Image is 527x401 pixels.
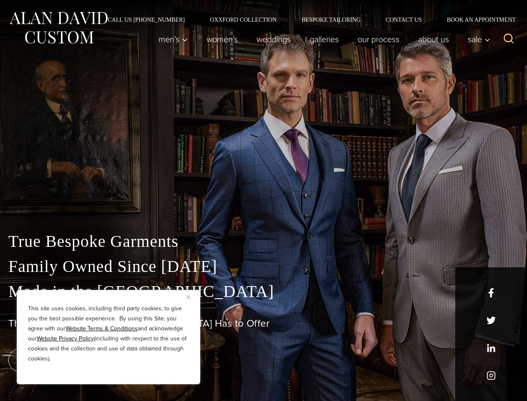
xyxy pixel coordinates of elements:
img: Alan David Custom [8,9,108,46]
a: Our Process [348,31,409,48]
span: Men’s [159,35,188,43]
a: Website Terms & Conditions [66,324,138,333]
a: weddings [247,31,300,48]
h1: The Best Custom Suits [GEOGRAPHIC_DATA] Has to Offer [8,317,519,330]
a: Oxxford Collection [197,17,289,23]
p: True Bespoke Garments Family Owned Since [DATE] Made in the [GEOGRAPHIC_DATA] [8,229,519,304]
a: Call Us [PHONE_NUMBER] [95,17,197,23]
a: Galleries [300,31,348,48]
p: This site uses cookies, including third party cookies, to give you the best possible experience. ... [28,304,189,364]
nav: Primary Navigation [149,31,495,48]
a: About Us [409,31,459,48]
img: Close [187,295,190,299]
span: Sale [468,35,490,43]
a: Book an Appointment [434,17,519,23]
nav: Secondary Navigation [95,17,519,23]
button: Close [187,292,197,302]
a: Women’s [197,31,247,48]
a: Website Privacy Policy [37,334,94,343]
a: Contact Us [373,17,434,23]
a: Bespoke Tailoring [289,17,373,23]
a: book an appointment [8,348,125,372]
button: View Search Form [499,29,519,49]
